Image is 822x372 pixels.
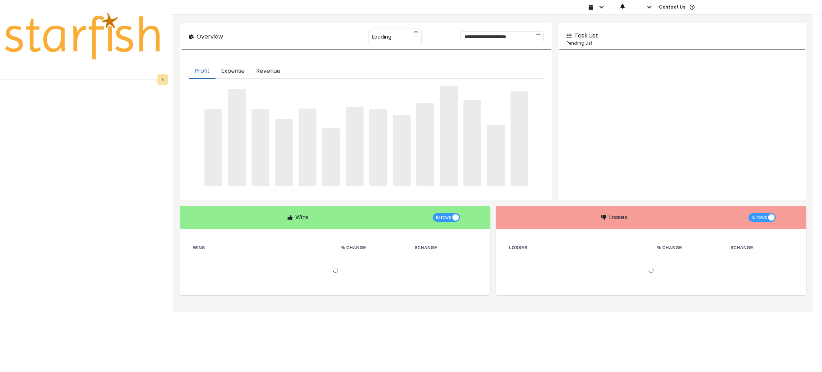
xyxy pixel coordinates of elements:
span: ‌ [299,109,316,186]
p: Overview [197,32,223,41]
span: ‌ [346,107,364,186]
th: Losses [503,243,651,252]
span: ‌ [275,119,293,186]
button: Revenue [250,64,286,79]
p: Wins [295,213,309,222]
span: ‌ [511,91,528,186]
th: % Change [651,243,725,252]
button: Expense [215,64,250,79]
th: Wins [187,243,335,252]
span: ‌ [487,125,505,186]
span: ‌ [463,100,481,186]
span: ‌ [393,115,411,186]
span: 10 rows [751,213,767,222]
span: ‌ [369,109,387,186]
span: Loading [372,29,391,44]
p: Task List [574,31,598,40]
span: ‌ [228,89,246,186]
span: ‌ [416,103,434,186]
th: $ Change [725,243,799,252]
span: ‌ [322,128,340,186]
p: Losses [609,213,627,222]
span: ‌ [204,109,222,186]
th: $ Change [409,243,483,252]
button: Profit [189,64,215,79]
p: Pending List [567,40,798,46]
span: ‌ [252,109,269,186]
span: 10 rows [436,213,451,222]
th: % Change [335,243,409,252]
span: ‌ [440,86,458,186]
